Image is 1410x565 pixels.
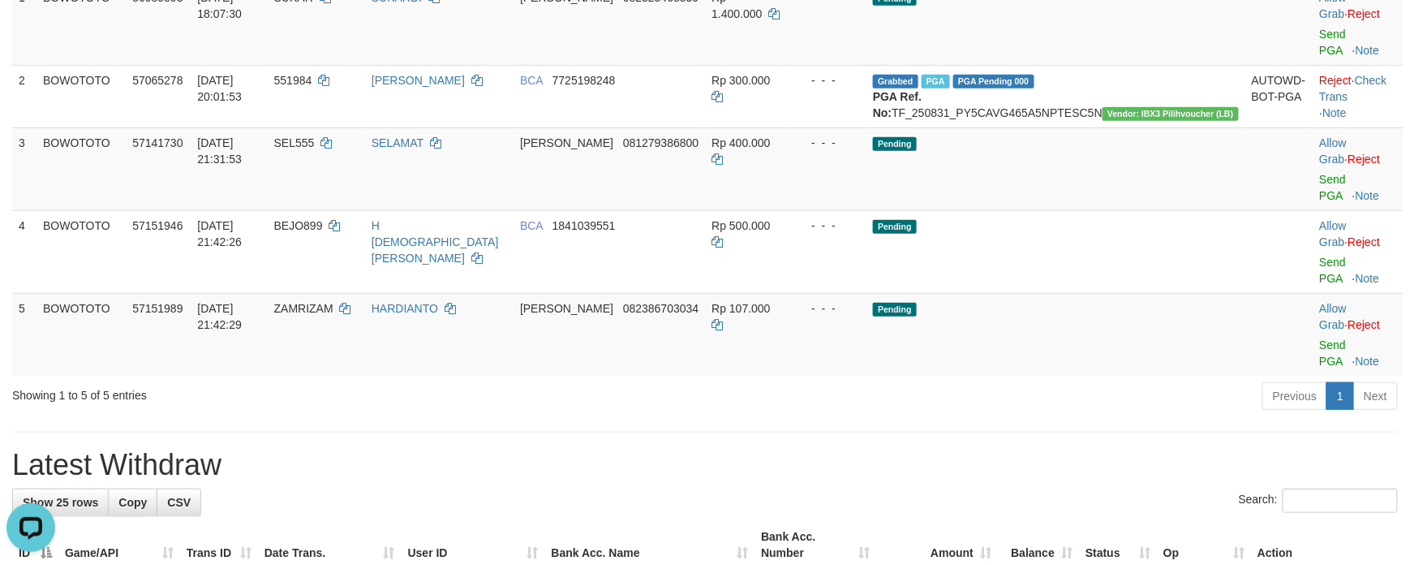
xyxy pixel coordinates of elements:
a: Send PGA [1319,28,1346,57]
a: Send PGA [1319,256,1346,285]
span: [DATE] 21:42:29 [197,302,242,331]
a: Note [1356,355,1380,368]
span: Copy 1841039551 to clipboard [552,219,616,232]
a: Show 25 rows [12,489,109,516]
a: Next [1353,382,1398,410]
span: Pending [873,220,917,234]
span: ZAMRIZAM [274,302,333,315]
td: · [1313,210,1404,293]
a: Reject [1319,74,1352,87]
span: PGA Pending [953,75,1034,88]
b: PGA Ref. No: [873,90,922,119]
a: 1 [1326,382,1354,410]
span: [PERSON_NAME] [520,136,613,149]
span: SEL555 [274,136,315,149]
a: Note [1356,272,1380,285]
span: BEJO899 [274,219,323,232]
a: H [DEMOGRAPHIC_DATA][PERSON_NAME] [372,219,499,265]
div: Showing 1 to 5 of 5 entries [12,381,575,403]
span: Rp 107.000 [711,302,770,315]
td: 4 [12,210,37,293]
a: Reject [1348,7,1380,20]
span: Pending [873,137,917,151]
span: · [1319,302,1348,331]
span: Pending [873,303,917,317]
a: Previous [1262,382,1327,410]
span: 57141730 [132,136,183,149]
td: AUTOWD-BOT-PGA [1245,65,1313,127]
a: Reject [1348,318,1380,331]
a: Note [1356,189,1380,202]
span: CSV [167,496,191,509]
span: Copy 082386703034 to clipboard [623,302,699,315]
a: Allow Grab [1319,219,1346,248]
a: Reject [1348,153,1380,166]
span: [PERSON_NAME] [520,302,613,315]
span: [DATE] 21:31:53 [197,136,242,166]
span: 57151989 [132,302,183,315]
a: HARDIANTO [372,302,438,315]
a: Allow Grab [1319,302,1346,331]
span: Vendor URL: https://dashboard.q2checkout.com/secure [1103,107,1239,121]
span: [DATE] 20:01:53 [197,74,242,103]
input: Search: [1283,489,1398,513]
span: Rp 300.000 [711,74,770,87]
span: · [1319,219,1348,248]
a: Reject [1348,235,1380,248]
button: Open LiveChat chat widget [6,6,55,55]
span: Copy 081279386800 to clipboard [623,136,699,149]
span: Marked by cheoperator01 [922,75,950,88]
div: - - - [798,72,860,88]
span: BCA [520,219,543,232]
span: Copy 7725198248 to clipboard [552,74,616,87]
td: BOWOTOTO [37,65,126,127]
span: 57065278 [132,74,183,87]
div: - - - [798,218,860,234]
a: Check Trans [1319,74,1386,103]
span: Rp 500.000 [711,219,770,232]
span: 551984 [274,74,312,87]
span: Grabbed [873,75,918,88]
td: 5 [12,293,37,376]
div: - - - [798,135,860,151]
td: BOWOTOTO [37,127,126,210]
a: CSV [157,489,201,516]
span: 57151946 [132,219,183,232]
a: Copy [108,489,157,516]
a: Allow Grab [1319,136,1346,166]
td: BOWOTOTO [37,210,126,293]
a: Note [1356,44,1380,57]
td: 2 [12,65,37,127]
a: Note [1322,106,1347,119]
td: 3 [12,127,37,210]
div: - - - [798,300,860,317]
span: [DATE] 21:42:26 [197,219,242,248]
h1: Latest Withdraw [12,449,1398,481]
td: TF_250831_PY5CAVG465A5NPTESC5N [866,65,1245,127]
a: [PERSON_NAME] [372,74,465,87]
td: BOWOTOTO [37,293,126,376]
label: Search: [1239,489,1398,513]
span: BCA [520,74,543,87]
td: · · [1313,65,1404,127]
td: · [1313,127,1404,210]
a: Send PGA [1319,173,1346,202]
span: Rp 400.000 [711,136,770,149]
a: SELAMAT [372,136,423,149]
a: Send PGA [1319,339,1346,368]
span: · [1319,136,1348,166]
span: Copy [118,496,147,509]
td: · [1313,293,1404,376]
